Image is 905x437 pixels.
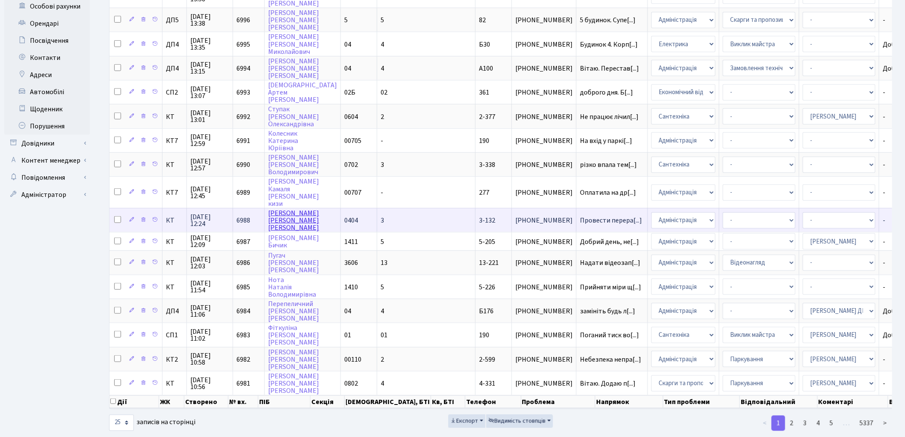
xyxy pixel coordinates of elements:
[825,416,838,431] a: 5
[166,17,183,24] span: ДП5
[4,118,90,135] a: Порушення
[4,152,90,169] a: Контент менеджер
[344,237,358,247] span: 1411
[580,136,632,146] span: На вхід у паркі[...]
[381,40,384,49] span: 4
[515,189,573,196] span: [PHONE_NUMBER]
[166,217,183,224] span: КТ
[190,214,229,227] span: [DATE] 12:24
[190,256,229,270] span: [DATE] 12:03
[515,113,573,120] span: [PHONE_NUMBER]
[190,61,229,75] span: [DATE] 13:15
[237,379,250,388] span: 6981
[4,169,90,186] a: Повідомлення
[268,299,319,323] a: Перепеличний[PERSON_NAME][PERSON_NAME]
[190,186,229,199] span: [DATE] 12:45
[381,64,384,73] span: 4
[268,348,319,372] a: [PERSON_NAME][PERSON_NAME][PERSON_NAME]
[479,306,494,316] span: Б176
[381,258,387,268] span: 13
[268,251,319,275] a: Пугач[PERSON_NAME][PERSON_NAME]
[268,105,319,129] a: Ступак[PERSON_NAME]Олександрівна
[190,13,229,27] span: [DATE] 13:38
[237,237,250,247] span: 6987
[268,80,337,104] a: [DEMOGRAPHIC_DATA]Артем[PERSON_NAME]
[166,65,183,72] span: ДП4
[818,395,889,408] th: Коментарі
[479,112,495,122] span: 2-377
[580,15,636,25] span: 5 будинок. Супе[...]
[166,308,183,315] span: ДП4
[237,40,250,49] span: 6995
[4,186,90,203] a: Адміністратор
[190,352,229,366] span: [DATE] 10:58
[595,395,663,408] th: Напрямок
[237,112,250,122] span: 6992
[515,356,573,363] span: [PHONE_NUMBER]
[515,65,573,72] span: [PHONE_NUMBER]
[515,259,573,266] span: [PHONE_NUMBER]
[344,40,351,49] span: 04
[228,395,259,408] th: № вх.
[268,33,319,56] a: [PERSON_NAME][PERSON_NAME]Миколайович
[190,377,229,390] span: [DATE] 10:56
[344,15,348,25] span: 5
[190,328,229,342] span: [DATE] 11:02
[580,216,642,225] span: Провести перера[...]
[190,134,229,147] span: [DATE] 12:59
[381,88,387,97] span: 02
[479,282,495,292] span: 5-226
[268,56,319,80] a: [PERSON_NAME][PERSON_NAME][PERSON_NAME]
[344,258,358,268] span: 3606
[580,379,636,388] span: Вітаю. Додаю п[...]
[268,233,319,250] a: [PERSON_NAME]Бичик
[479,160,495,169] span: 3-338
[184,395,228,408] th: Створено
[190,280,229,294] span: [DATE] 11:54
[381,237,384,247] span: 5
[479,355,495,364] span: 2-599
[878,416,892,431] a: >
[515,380,573,387] span: [PHONE_NUMBER]
[381,355,384,364] span: 2
[515,17,573,24] span: [PHONE_NUMBER]
[515,137,573,144] span: [PHONE_NUMBER]
[381,282,384,292] span: 5
[488,417,546,425] span: Видимість стовпців
[580,112,639,122] span: Не працює лічил[...]
[166,380,183,387] span: КТ
[4,15,90,32] a: Орендарі
[258,395,311,408] th: ПІБ
[811,416,825,431] a: 4
[381,188,383,197] span: -
[381,216,384,225] span: 3
[580,306,635,316] span: замініть будь л[...]
[785,416,799,431] a: 2
[381,160,384,169] span: 3
[237,160,250,169] span: 6990
[344,282,358,292] span: 1410
[190,158,229,172] span: [DATE] 12:57
[344,216,358,225] span: 0404
[4,49,90,66] a: Контакти
[190,110,229,123] span: [DATE] 13:01
[515,332,573,339] span: [PHONE_NUMBER]
[479,216,495,225] span: 3-132
[166,356,183,363] span: КТ2
[798,416,812,431] a: 3
[344,379,358,388] span: 0802
[268,8,319,32] a: [PERSON_NAME][PERSON_NAME][PERSON_NAME]
[521,395,595,408] th: Проблема
[479,379,495,388] span: 4-331
[4,66,90,83] a: Адреси
[450,417,478,425] span: Експорт
[237,306,250,316] span: 6984
[237,216,250,225] span: 6988
[580,64,639,73] span: Вітаю. Перестав[...]
[109,395,159,408] th: Дії
[515,238,573,245] span: [PHONE_NUMBER]
[344,136,361,146] span: 00705
[515,217,573,224] span: [PHONE_NUMBER]
[166,238,183,245] span: КТ
[344,188,361,197] span: 00707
